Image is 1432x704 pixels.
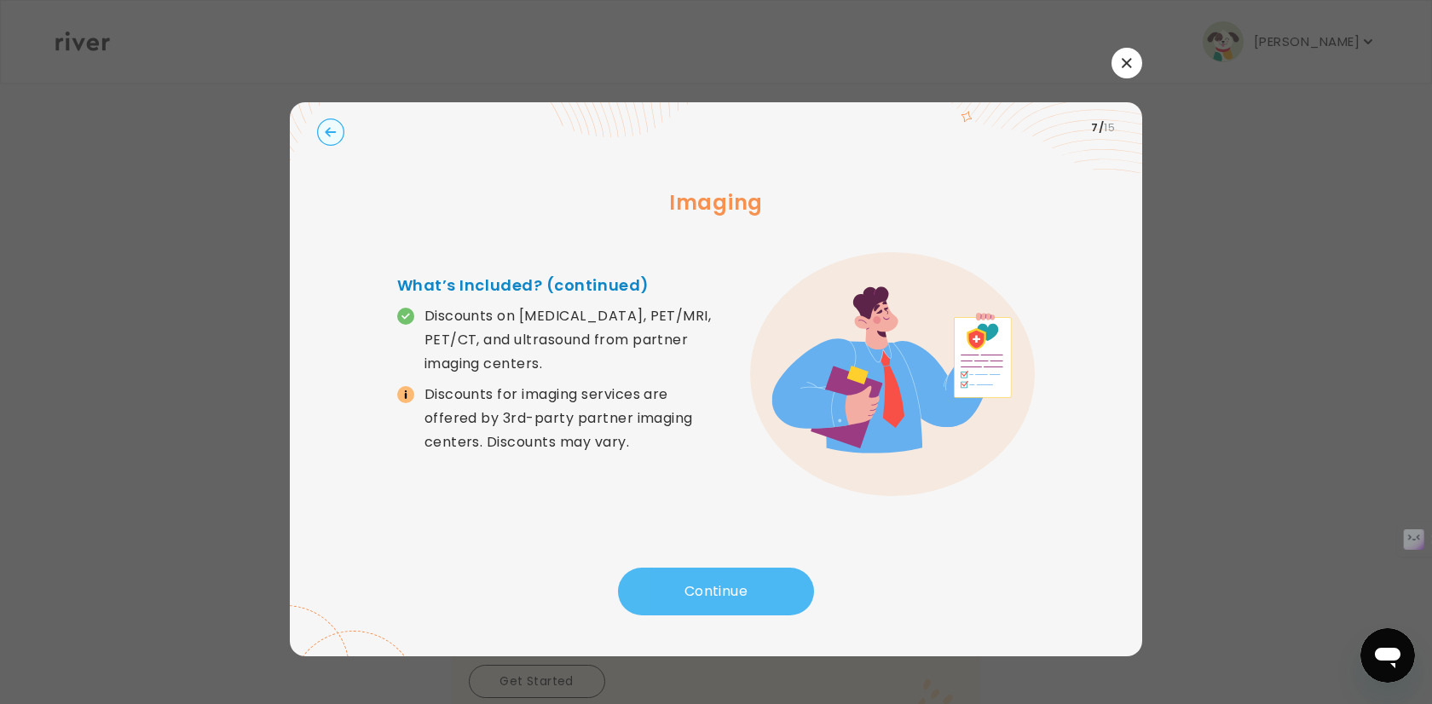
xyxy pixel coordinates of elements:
h4: What’s Included? (continued) [397,274,716,297]
img: error graphic [750,252,1035,496]
p: Discounts for imaging services are offered by 3rd-party partner imaging centers. Discounts may vary. [424,383,716,454]
h3: Imaging [317,188,1115,218]
button: Continue [618,568,814,615]
p: Discounts on [MEDICAL_DATA], PET/MRI, PET/CT, and ultrasound from partner imaging centers. [424,304,716,376]
iframe: Button to launch messaging window [1360,628,1415,683]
